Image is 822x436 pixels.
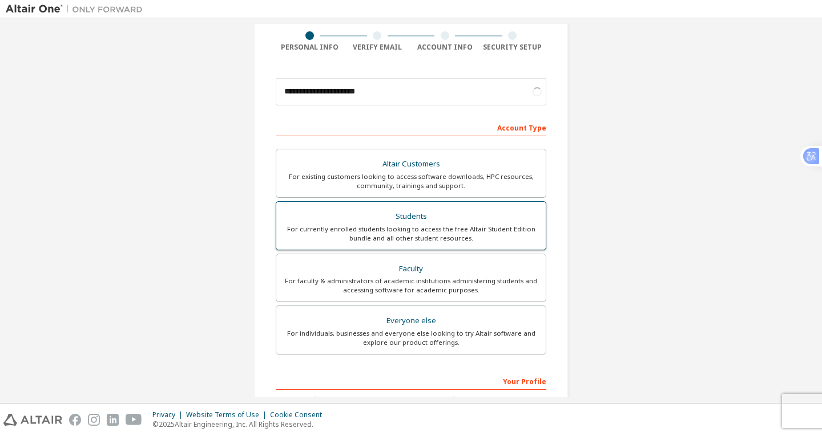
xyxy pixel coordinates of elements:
[270,410,329,419] div: Cookie Consent
[283,209,539,225] div: Students
[276,372,546,390] div: Your Profile
[283,276,539,295] div: For faculty & administrators of academic institutions administering students and accessing softwa...
[3,414,62,426] img: altair_logo.svg
[276,396,408,405] label: First Name
[479,43,547,52] div: Security Setup
[107,414,119,426] img: linkedin.svg
[276,43,344,52] div: Personal Info
[88,414,100,426] img: instagram.svg
[152,419,329,429] p: © 2025 Altair Engineering, Inc. All Rights Reserved.
[411,43,479,52] div: Account Info
[283,313,539,329] div: Everyone else
[126,414,142,426] img: youtube.svg
[152,410,186,419] div: Privacy
[414,396,546,405] label: Last Name
[283,261,539,277] div: Faculty
[276,118,546,136] div: Account Type
[344,43,412,52] div: Verify Email
[6,3,148,15] img: Altair One
[283,225,539,243] div: For currently enrolled students looking to access the free Altair Student Edition bundle and all ...
[69,414,81,426] img: facebook.svg
[283,172,539,190] div: For existing customers looking to access software downloads, HPC resources, community, trainings ...
[186,410,270,419] div: Website Terms of Use
[283,329,539,347] div: For individuals, businesses and everyone else looking to try Altair software and explore our prod...
[283,156,539,172] div: Altair Customers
